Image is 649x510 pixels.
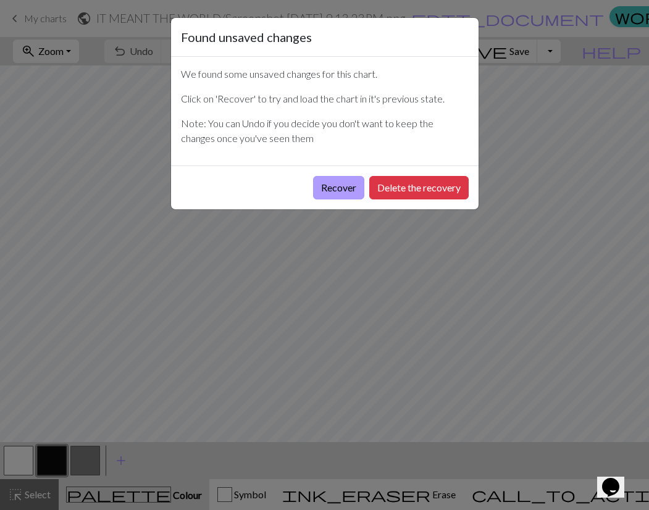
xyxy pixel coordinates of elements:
[597,461,637,498] iframe: chat widget
[313,176,364,199] button: Recover
[181,28,312,46] h5: Found unsaved changes
[181,67,469,82] p: We found some unsaved changes for this chart.
[369,176,469,199] button: Delete the recovery
[181,91,469,106] p: Click on 'Recover' to try and load the chart in it's previous state.
[181,116,469,146] p: Note: You can Undo if you decide you don't want to keep the changes once you've seen them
